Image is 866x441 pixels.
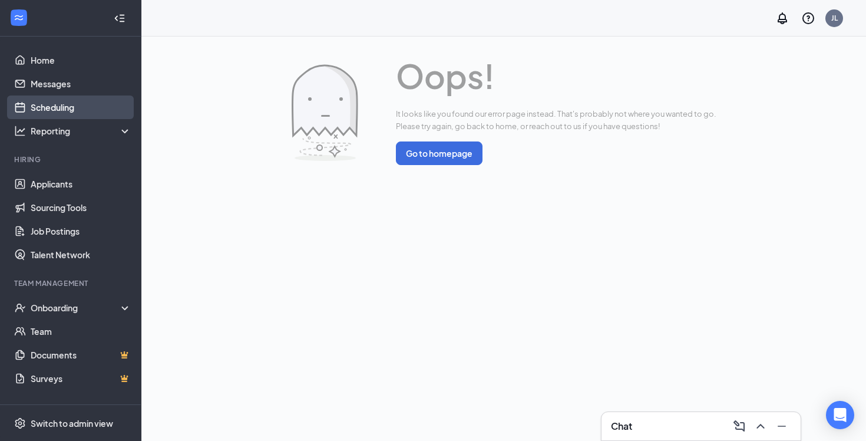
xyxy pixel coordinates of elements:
[801,11,815,25] svg: QuestionInfo
[396,51,716,101] span: Oops!
[31,367,131,390] a: SurveysCrown
[31,219,131,243] a: Job Postings
[14,125,26,137] svg: Analysis
[831,13,838,23] div: JL
[31,96,131,119] a: Scheduling
[775,11,789,25] svg: Notifications
[775,419,789,433] svg: Minimize
[114,12,125,24] svg: Collapse
[31,172,131,196] a: Applicants
[732,419,746,433] svg: ComposeMessage
[396,141,482,165] button: Go to homepage
[31,320,131,343] a: Team
[14,278,129,288] div: Team Management
[14,302,26,314] svg: UserCheck
[14,154,129,164] div: Hiring
[31,48,131,72] a: Home
[730,417,749,436] button: ComposeMessage
[611,420,632,433] h3: Chat
[13,12,25,24] svg: WorkstreamLogo
[31,417,113,429] div: Switch to admin view
[292,64,358,161] img: Error
[31,196,131,219] a: Sourcing Tools
[751,417,770,436] button: ChevronUp
[753,419,768,433] svg: ChevronUp
[826,401,854,429] div: Open Intercom Messenger
[14,417,26,429] svg: Settings
[31,243,131,266] a: Talent Network
[772,417,791,436] button: Minimize
[396,108,716,132] span: It looks like you found our error page instead. That's probably not where you wanted to go. Pleas...
[31,125,132,137] div: Reporting
[31,72,131,96] a: Messages
[31,343,131,367] a: DocumentsCrown
[31,302,121,314] div: Onboarding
